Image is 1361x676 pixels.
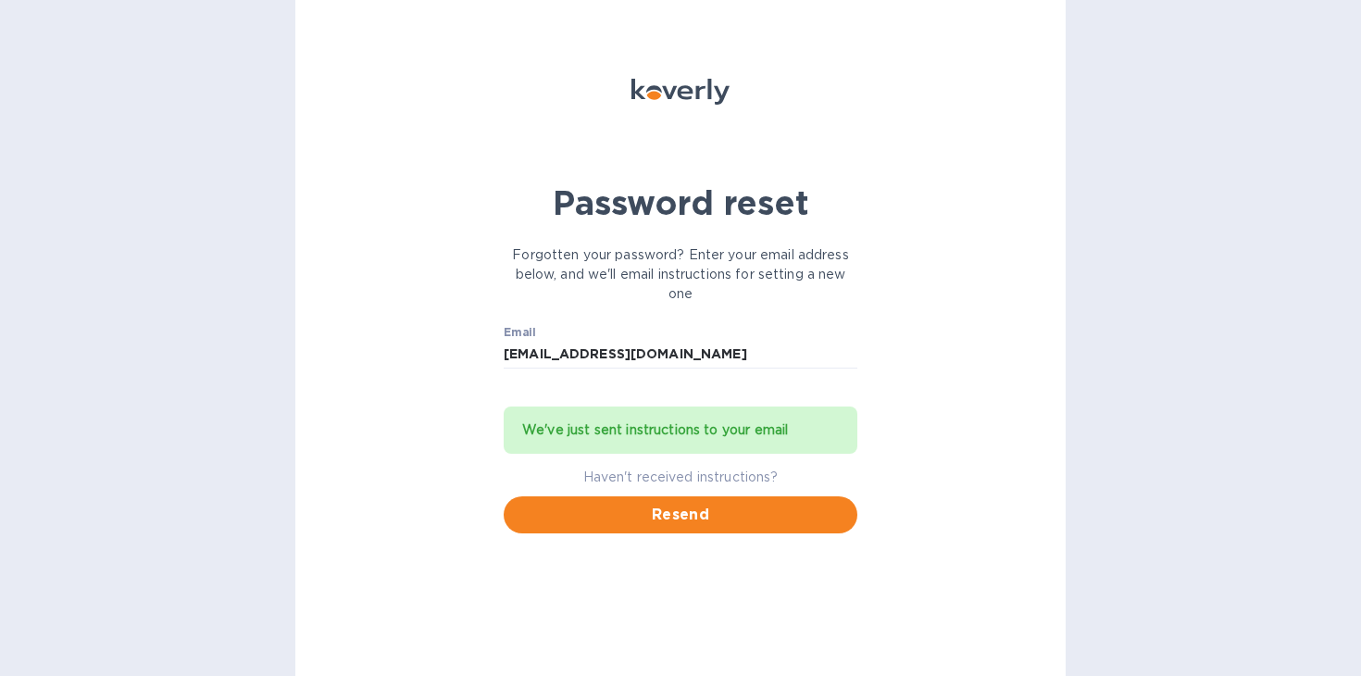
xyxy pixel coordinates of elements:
b: Password reset [553,182,809,223]
input: Email [504,341,857,369]
p: Forgotten your password? Enter your email address below, and we'll email instructions for setting... [504,245,857,304]
button: Resend [504,496,857,533]
label: Email [504,328,536,339]
span: Resend [518,504,843,526]
p: Haven't received instructions? [504,468,857,487]
img: Koverly [631,79,730,105]
div: We've just sent instructions to your email [522,414,839,447]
